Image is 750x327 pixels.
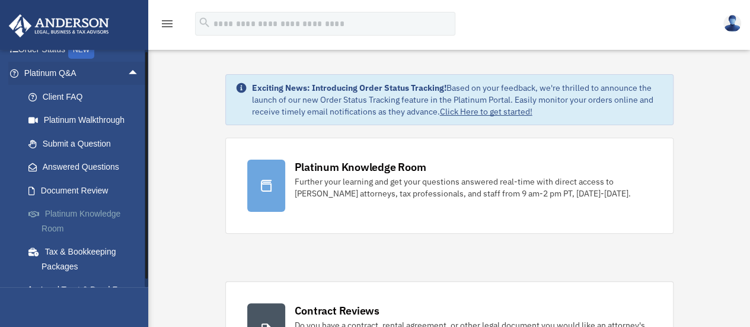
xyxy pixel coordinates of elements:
a: menu [160,21,174,31]
span: arrow_drop_up [127,62,151,86]
a: Client FAQ [17,85,157,109]
strong: Exciting News: Introducing Order Status Tracking! [252,82,446,93]
img: User Pic [723,15,741,32]
a: Land Trust & Deed Forum [17,278,157,302]
a: Platinum Knowledge Room Further your learning and get your questions answered real-time with dire... [225,138,674,234]
div: Platinum Knowledge Room [295,160,426,174]
a: Platinum Walkthrough [17,109,157,132]
a: Platinum Q&Aarrow_drop_up [8,62,157,85]
a: Click Here to get started! [440,106,532,117]
div: Contract Reviews [295,303,379,318]
a: Tax & Bookkeeping Packages [17,240,157,278]
img: Anderson Advisors Platinum Portal [5,14,113,37]
a: Document Review [17,179,157,202]
i: menu [160,17,174,31]
i: search [198,16,211,29]
div: Based on your feedback, we're thrilled to announce the launch of our new Order Status Tracking fe... [252,82,663,118]
a: Platinum Knowledge Room [17,202,157,240]
div: Further your learning and get your questions answered real-time with direct access to [PERSON_NAM... [295,176,652,199]
a: Submit a Question [17,132,157,155]
a: Answered Questions [17,155,157,179]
